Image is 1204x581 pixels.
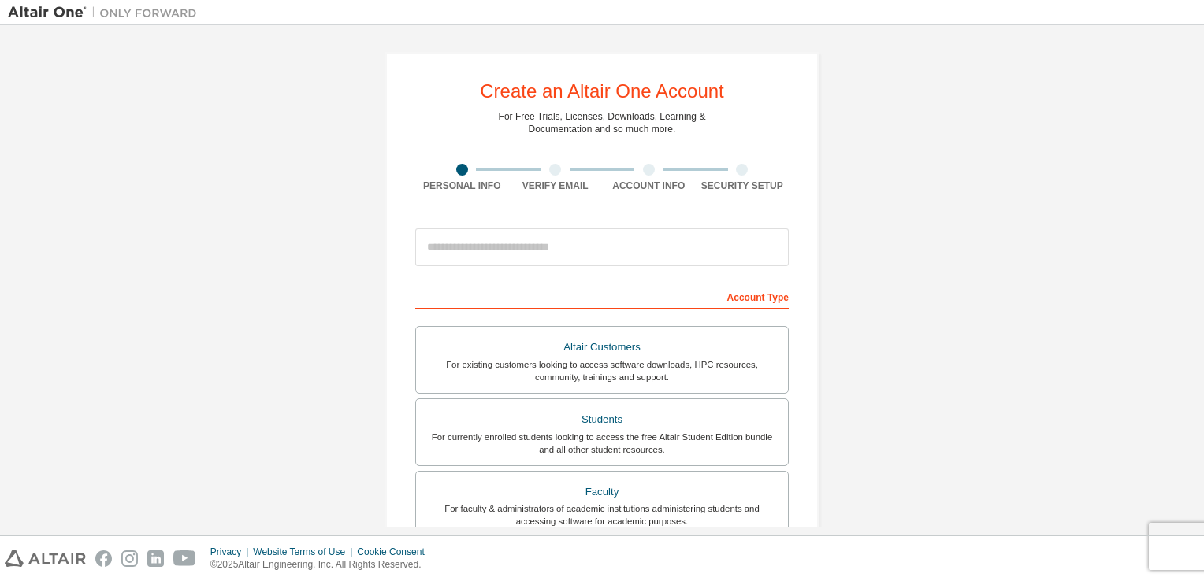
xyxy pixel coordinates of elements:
[121,550,138,567] img: instagram.svg
[210,558,434,572] p: © 2025 Altair Engineering, Inc. All Rights Reserved.
[480,82,724,101] div: Create an Altair One Account
[696,179,790,192] div: Security Setup
[173,550,196,567] img: youtube.svg
[425,481,779,503] div: Faculty
[425,409,779,431] div: Students
[147,550,164,567] img: linkedin.svg
[425,431,779,456] div: For currently enrolled students looking to access the free Altair Student Edition bundle and all ...
[357,546,433,558] div: Cookie Consent
[415,283,789,309] div: Account Type
[210,546,253,558] div: Privacy
[425,502,779,527] div: For faculty & administrators of academic institutions administering students and accessing softwa...
[253,546,357,558] div: Website Terms of Use
[425,336,779,358] div: Altair Customers
[95,550,112,567] img: facebook.svg
[425,358,779,383] div: For existing customers looking to access software downloads, HPC resources, community, trainings ...
[415,179,509,192] div: Personal Info
[509,179,603,192] div: Verify Email
[602,179,696,192] div: Account Info
[499,110,706,135] div: For Free Trials, Licenses, Downloads, Learning & Documentation and so much more.
[8,5,205,20] img: Altair One
[5,550,86,567] img: altair_logo.svg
